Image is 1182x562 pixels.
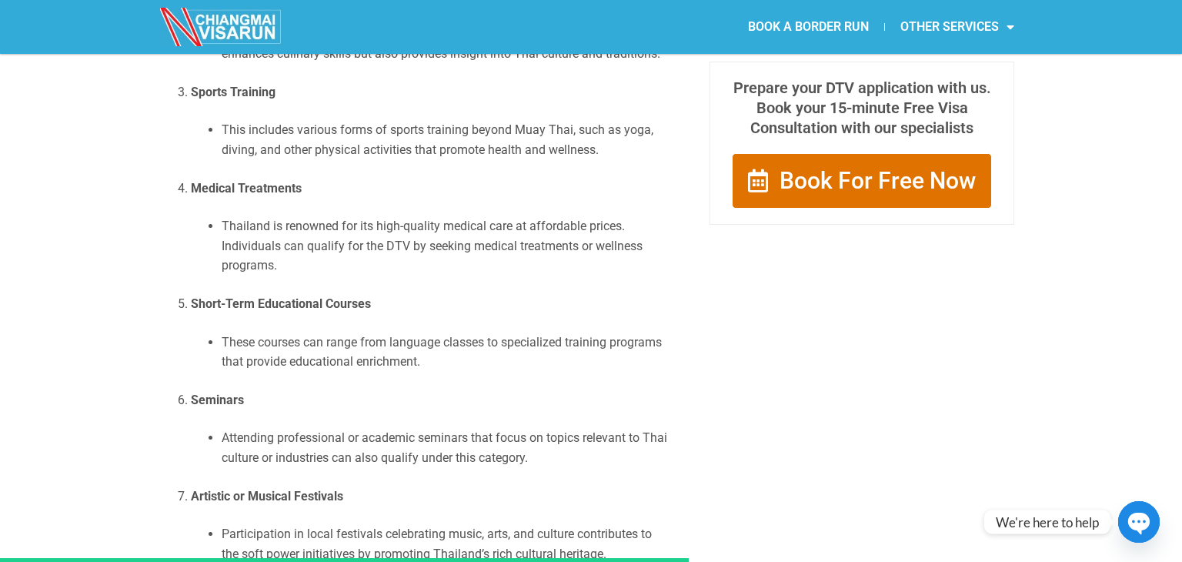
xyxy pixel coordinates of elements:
nav: Menu [591,9,1030,45]
strong: Sports Training [191,85,275,99]
a: BOOK A BORDER RUN [733,9,884,45]
li: Thailand is renowned for its high-quality medical care at affordable prices. Individuals can qual... [222,216,671,276]
p: Prepare your DTV application with us. Book your 15-minute Free Visa Consultation with our special... [726,78,998,138]
strong: Artistic or Musical Festivals [191,489,343,503]
strong: Short-Term Educational Courses [191,296,371,311]
a: Book For Free Now [732,153,992,209]
a: OTHER SERVICES [885,9,1030,45]
li: This includes various forms of sports training beyond Muay Thai, such as yoga, diving, and other ... [222,120,671,159]
strong: Seminars [191,393,244,407]
li: These courses can range from language classes to specialized training programs that provide educa... [222,333,671,372]
li: Attending professional or academic seminars that focus on topics relevant to Thai culture or indu... [222,428,671,467]
span: Book For Free Now [780,169,976,192]
strong: Medical Treatments [191,181,302,196]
